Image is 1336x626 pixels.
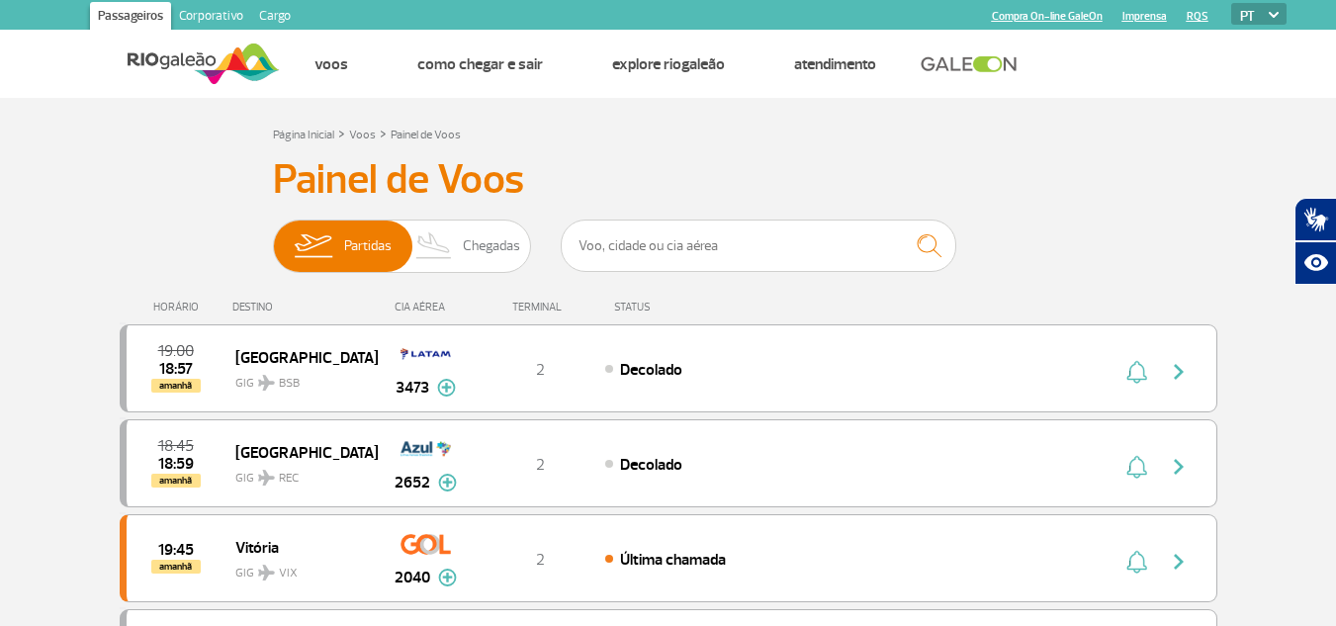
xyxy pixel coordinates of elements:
span: Decolado [620,455,682,475]
span: 3473 [396,376,429,400]
img: seta-direita-painel-voo.svg [1167,360,1191,384]
span: BSB [279,375,300,393]
img: mais-info-painel-voo.svg [437,379,456,397]
span: 2025-09-29 19:45:00 [158,543,194,557]
span: [GEOGRAPHIC_DATA] [235,344,362,370]
a: Passageiros [90,2,171,34]
span: 2 [536,455,545,475]
img: destiny_airplane.svg [258,375,275,391]
div: TERMINAL [476,301,604,313]
span: Decolado [620,360,682,380]
span: 2 [536,360,545,380]
div: Plugin de acessibilidade da Hand Talk. [1294,198,1336,285]
span: amanhã [151,560,201,574]
a: Painel de Voos [391,128,461,142]
span: Última chamada [620,550,726,570]
span: amanhã [151,379,201,393]
span: amanhã [151,474,201,488]
span: Chegadas [463,221,520,272]
span: [GEOGRAPHIC_DATA] [235,439,362,465]
img: destiny_airplane.svg [258,470,275,486]
span: VIX [279,565,298,582]
a: Como chegar e sair [417,54,543,74]
h3: Painel de Voos [273,155,1064,205]
a: RQS [1187,10,1208,23]
span: 2040 [395,566,430,589]
a: > [338,122,345,144]
span: Vitória [235,534,362,560]
span: 2025-09-29 19:00:00 [158,344,194,358]
span: GIG [235,459,362,488]
span: Partidas [344,221,392,272]
div: DESTINO [232,301,377,313]
span: 2652 [395,471,430,494]
a: Atendimento [794,54,876,74]
img: sino-painel-voo.svg [1126,550,1147,574]
span: 2 [536,550,545,570]
img: destiny_airplane.svg [258,565,275,581]
span: 2025-09-29 18:57:18 [159,362,193,376]
div: STATUS [604,301,765,313]
span: GIG [235,364,362,393]
a: Cargo [251,2,299,34]
a: > [380,122,387,144]
img: slider-desembarque [405,221,464,272]
img: seta-direita-painel-voo.svg [1167,455,1191,479]
span: 2025-09-29 18:45:00 [158,439,194,453]
a: Página Inicial [273,128,334,142]
a: Voos [314,54,348,74]
a: Corporativo [171,2,251,34]
img: mais-info-painel-voo.svg [438,569,457,586]
img: mais-info-painel-voo.svg [438,474,457,492]
button: Abrir tradutor de língua de sinais. [1294,198,1336,241]
input: Voo, cidade ou cia aérea [561,220,956,272]
button: Abrir recursos assistivos. [1294,241,1336,285]
a: Explore RIOgaleão [612,54,725,74]
a: Compra On-line GaleOn [992,10,1103,23]
span: GIG [235,554,362,582]
img: seta-direita-painel-voo.svg [1167,550,1191,574]
span: 2025-09-29 18:59:48 [158,457,194,471]
div: HORÁRIO [126,301,233,313]
img: slider-embarque [282,221,344,272]
img: sino-painel-voo.svg [1126,360,1147,384]
a: Imprensa [1122,10,1167,23]
img: sino-painel-voo.svg [1126,455,1147,479]
div: CIA AÉREA [377,301,476,313]
span: REC [279,470,299,488]
a: Voos [349,128,376,142]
